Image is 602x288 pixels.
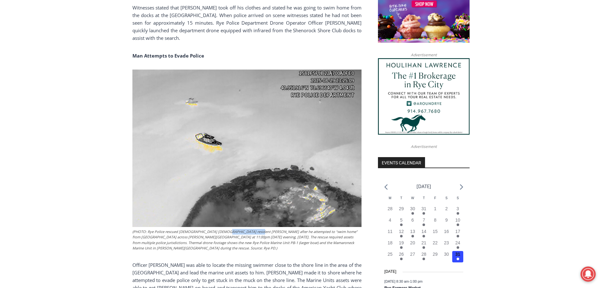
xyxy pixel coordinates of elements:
em: Has events [457,246,459,249]
button: 8 [429,217,441,228]
time: 24 [455,240,460,245]
a: Next month [460,184,463,190]
button: 31 Has events [418,205,430,217]
time: 2 [445,206,448,211]
img: Houlihan Lawrence The #1 Brokerage in Rye City [378,58,470,135]
h2: Events Calendar [378,157,425,168]
button: 13 Has events [407,228,418,240]
time: 22 [433,240,438,245]
button: 6 [407,217,418,228]
button: 30 [441,251,452,262]
div: Apply Now <> summer and RHS senior internships available [160,0,299,61]
button: 28 Has events [418,251,430,262]
div: Sunday [452,196,464,205]
span: 1:00 pm [410,279,423,283]
button: 29 [396,205,407,217]
time: [DATE] [384,269,396,275]
button: 7 Has events [418,217,430,228]
span: T [423,196,425,200]
em: Has events [400,224,403,226]
h4: Book [PERSON_NAME]'s Good Humor for Your Event [192,7,220,24]
time: 12 [399,229,404,234]
em: Has events [400,246,403,249]
time: 26 [399,252,404,257]
time: 30 [444,252,449,257]
time: 1 [434,206,436,211]
button: 27 [407,251,418,262]
a: Previous month [384,184,388,190]
em: Has events [457,235,459,237]
em: Has events [423,246,425,249]
time: 20 [410,240,415,245]
em: Has events [423,235,425,237]
em: Has events [411,235,414,237]
button: 19 Has events [396,240,407,251]
button: 3 Has events [452,205,464,217]
span: Open Tues. - Sun. [PHONE_NUMBER] [2,65,62,89]
time: 16 [444,229,449,234]
button: 16 [441,228,452,240]
div: Birthdays, Graduations, Any Private Event [41,11,156,17]
div: Tuesday [396,196,407,205]
time: 29 [399,206,404,211]
div: Friday [429,196,441,205]
em: Has events [400,258,403,260]
button: 24 Has events [452,240,464,251]
div: Wednesday [407,196,418,205]
button: 22 [429,240,441,251]
em: Has events [423,224,425,226]
figcaption: (PHOTO: Rye Police rescued [DEMOGRAPHIC_DATA] [DEMOGRAPHIC_DATA] resident [PERSON_NAME] after he ... [132,229,362,251]
time: 4 [389,218,391,223]
em: Has events [423,212,425,215]
img: (PHOTO: Rye Police rescued 51 year old Rye resident Kenneth Niejadlik after he attempted to "swim... [132,70,362,227]
a: Intern @ [DOMAIN_NAME] [152,61,306,79]
span: Advertisement [404,52,443,58]
span: S [457,196,459,200]
button: 18 [384,240,396,251]
time: 3 [457,206,459,211]
span: [DATE] 8:30 am [384,279,409,283]
time: 31 [455,252,460,257]
span: Intern @ [DOMAIN_NAME] [165,63,293,77]
button: 20 [407,240,418,251]
time: 28 [422,252,427,257]
time: 5 [400,218,403,223]
em: Has events [423,258,425,260]
time: 6 [411,218,414,223]
time: - [384,279,423,283]
div: "Chef [PERSON_NAME] omakase menu is nirvana for lovers of great Japanese food." [65,40,90,76]
em: Has events [457,224,459,226]
time: 11 [387,229,392,234]
time: 14 [422,229,427,234]
button: 26 Has events [396,251,407,262]
button: 30 Has events [407,205,418,217]
time: 8 [434,218,436,223]
time: 10 [455,218,460,223]
button: 15 [429,228,441,240]
div: Thursday [418,196,430,205]
time: 25 [387,252,392,257]
time: 7 [423,218,425,223]
button: 10 Has events [452,217,464,228]
button: 5 Has events [396,217,407,228]
button: 11 [384,228,396,240]
button: 9 [441,217,452,228]
time: 21 [422,240,427,245]
span: Advertisement [404,144,443,150]
button: 12 Has events [396,228,407,240]
time: 27 [410,252,415,257]
time: 17 [455,229,460,234]
em: Has events [457,258,459,260]
button: 1 [429,205,441,217]
button: 31 Has events [452,251,464,262]
time: 19 [399,240,404,245]
button: 2 [441,205,452,217]
div: Saturday [441,196,452,205]
button: 25 [384,251,396,262]
strong: Man Attempts to Evade Police [132,52,204,59]
button: 4 [384,217,396,228]
button: 17 Has events [452,228,464,240]
button: 14 Has events [418,228,430,240]
button: 23 [441,240,452,251]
